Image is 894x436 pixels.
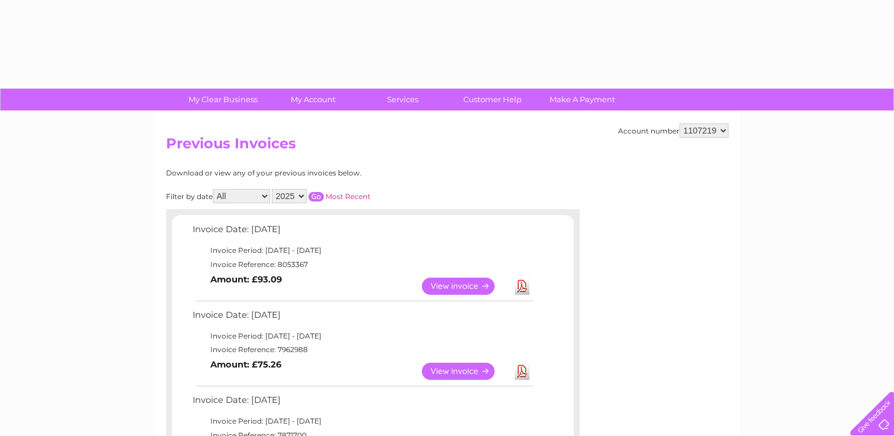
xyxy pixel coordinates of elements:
td: Invoice Date: [DATE] [190,222,535,243]
td: Invoice Reference: 8053367 [190,258,535,272]
td: Invoice Period: [DATE] - [DATE] [190,329,535,343]
h2: Previous Invoices [166,135,729,158]
td: Invoice Reference: 7962988 [190,343,535,357]
a: My Account [264,89,362,110]
a: Customer Help [444,89,541,110]
a: Download [515,363,529,380]
a: Services [354,89,451,110]
div: Filter by date [166,189,476,203]
a: View [422,363,509,380]
td: Invoice Date: [DATE] [190,307,535,329]
a: Make A Payment [534,89,631,110]
a: Download [515,278,529,295]
td: Invoice Date: [DATE] [190,392,535,414]
a: View [422,278,509,295]
a: Most Recent [326,192,370,201]
b: Amount: £93.09 [210,274,282,285]
b: Amount: £75.26 [210,359,281,370]
div: Download or view any of your previous invoices below. [166,169,476,177]
div: Account number [618,123,729,138]
td: Invoice Period: [DATE] - [DATE] [190,243,535,258]
td: Invoice Period: [DATE] - [DATE] [190,414,535,428]
a: My Clear Business [174,89,272,110]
